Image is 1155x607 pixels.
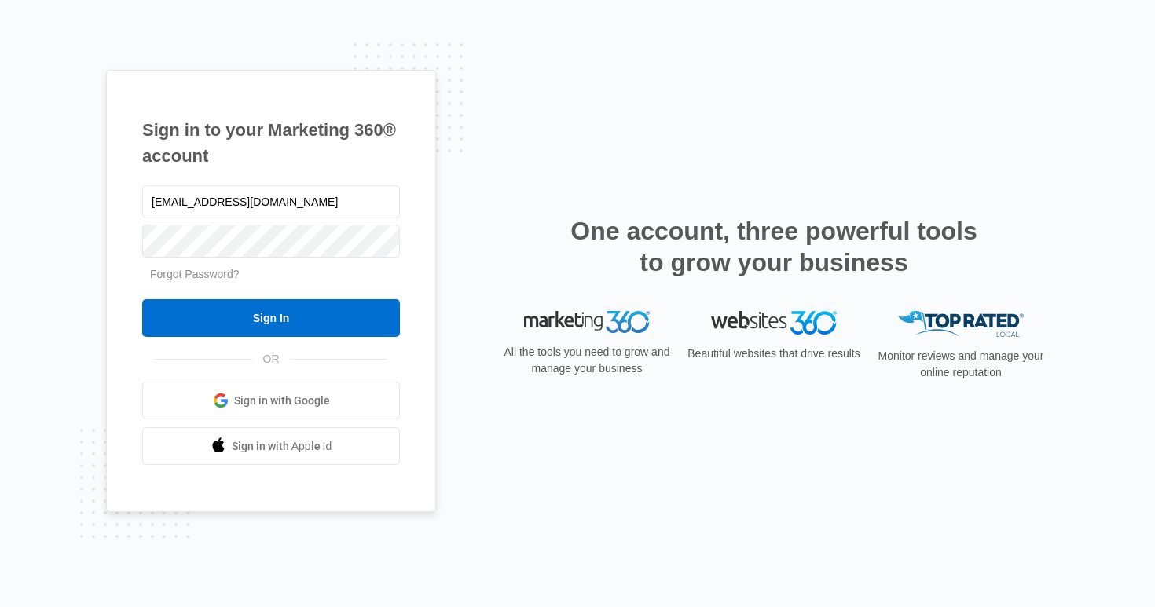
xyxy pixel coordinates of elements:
[232,438,332,455] span: Sign in with Apple Id
[142,427,400,465] a: Sign in with Apple Id
[142,185,400,218] input: Email
[234,393,330,409] span: Sign in with Google
[142,117,400,169] h1: Sign in to your Marketing 360® account
[873,348,1049,381] p: Monitor reviews and manage your online reputation
[142,299,400,337] input: Sign In
[150,268,240,280] a: Forgot Password?
[524,311,650,333] img: Marketing 360
[686,346,862,362] p: Beautiful websites that drive results
[142,382,400,419] a: Sign in with Google
[898,311,1024,337] img: Top Rated Local
[499,344,675,377] p: All the tools you need to grow and manage your business
[252,351,291,367] span: OR
[711,311,837,334] img: Websites 360
[566,215,982,278] h2: One account, three powerful tools to grow your business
